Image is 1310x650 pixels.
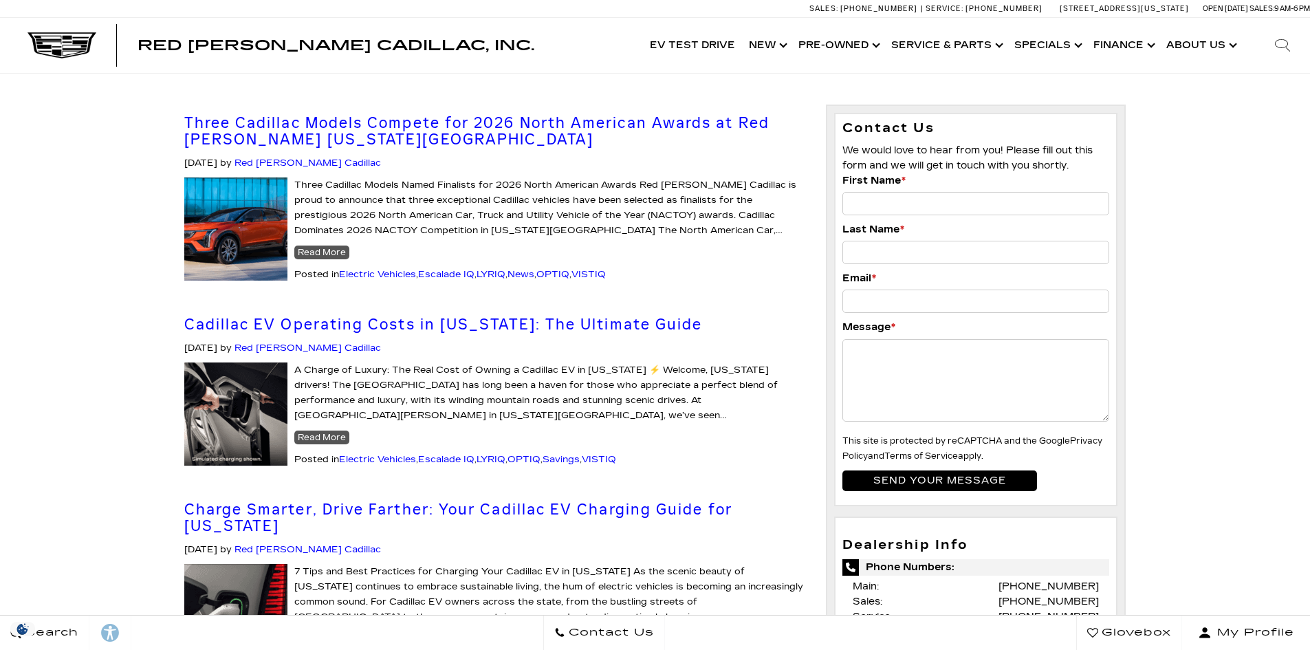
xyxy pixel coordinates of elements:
h3: Contact Us [842,121,1110,136]
span: Open [DATE] [1203,4,1248,13]
span: [DATE] [184,343,217,354]
label: Last Name [842,222,904,237]
a: Electric Vehicles [339,454,416,465]
a: Three Cadillac Models Compete for 2026 North American Awards at Red [PERSON_NAME] [US_STATE][GEOG... [184,113,769,149]
a: [PHONE_NUMBER] [998,596,1099,607]
a: VISTIQ [571,269,606,280]
a: About Us [1159,18,1241,73]
span: by [220,544,232,555]
span: by [220,158,232,169]
a: Cadillac EV Operating Costs in [US_STATE]: The Ultimate Guide [184,315,703,334]
span: Red [PERSON_NAME] Cadillac, Inc. [138,37,534,54]
a: Red [PERSON_NAME] Cadillac [234,544,381,555]
a: Red [PERSON_NAME] Cadillac [234,158,381,169]
span: 9 AM-6 PM [1274,4,1310,13]
a: EV Test Drive [643,18,742,73]
span: [PHONE_NUMBER] [965,4,1042,13]
a: Savings [543,454,580,465]
p: Three Cadillac Models Named Finalists for 2026 North American Awards Red [PERSON_NAME] Cadillac i... [184,177,805,238]
span: [DATE] [184,158,217,169]
span: Phone Numbers: [842,559,1110,576]
a: VISTIQ [582,454,616,465]
span: [DATE] [184,544,217,555]
span: Search [21,623,78,642]
img: Opt-Out Icon [7,622,39,636]
div: Posted in , , , , , [184,267,805,282]
a: Service: [PHONE_NUMBER] [921,5,1046,12]
h3: Dealership Info [842,539,1110,552]
a: Red [PERSON_NAME] Cadillac, Inc. [138,39,534,52]
a: [PHONE_NUMBER] [998,611,1099,622]
a: Glovebox [1076,616,1182,650]
span: Main: [853,581,879,592]
div: Posted in , , , , , [184,452,805,467]
a: OPTIQ [507,454,541,465]
span: Sales: [809,4,838,13]
button: Open user profile menu [1182,616,1310,650]
span: Sales: [1249,4,1274,13]
section: Click to Open Cookie Consent Modal [7,622,39,636]
a: Charge Smarter, Drive Farther: Your Cadillac EV Charging Guide for [US_STATE] [184,500,732,535]
a: OPTIQ [536,269,569,280]
a: [STREET_ADDRESS][US_STATE] [1060,4,1189,13]
a: [PHONE_NUMBER] [998,581,1099,592]
a: New [742,18,792,73]
a: Service & Parts [884,18,1007,73]
a: Finance [1087,18,1159,73]
a: Contact Us [543,616,665,650]
span: My Profile [1212,623,1294,642]
label: Email [842,271,876,286]
a: Escalade IQ [418,454,474,465]
a: Read More [294,431,349,444]
img: Cadillac Dark Logo with Cadillac White Text [28,32,96,58]
p: 7 Tips and Best Practices for Charging Your Cadillac EV in [US_STATE] As the scenic beauty of [US... [184,564,805,625]
a: Read More [294,246,349,259]
a: Electric Vehicles [339,269,416,280]
a: News [507,269,534,280]
span: We would love to hear from you! Please fill out this form and we will get in touch with you shortly. [842,144,1093,171]
img: cadillac ev charging port [184,362,287,466]
label: Message [842,320,895,335]
span: [PHONE_NUMBER] [840,4,917,13]
span: by [220,343,232,354]
a: Privacy Policy [842,436,1102,461]
a: Sales: [PHONE_NUMBER] [809,5,921,12]
p: A Charge of Luxury: The Real Cost of Owning a Cadillac EV in [US_STATE] ⚡ Welcome, [US_STATE] dri... [184,362,805,423]
a: Red [PERSON_NAME] Cadillac [234,343,381,354]
img: 2026 NACTOY Nominee Cadillac OPTIQ [184,177,287,281]
span: Service: [853,611,893,622]
a: Specials [1007,18,1087,73]
a: Escalade IQ [418,269,474,280]
label: First Name [842,173,906,188]
span: Contact Us [565,623,654,642]
span: Sales: [853,596,882,607]
a: Terms of Service [884,451,958,461]
small: This site is protected by reCAPTCHA and the Google and apply. [842,436,1102,461]
a: LYRIQ [477,269,505,280]
span: Glovebox [1098,623,1171,642]
span: Service: [926,4,963,13]
input: Send your message [842,470,1037,491]
a: LYRIQ [477,454,505,465]
a: Pre-Owned [792,18,884,73]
